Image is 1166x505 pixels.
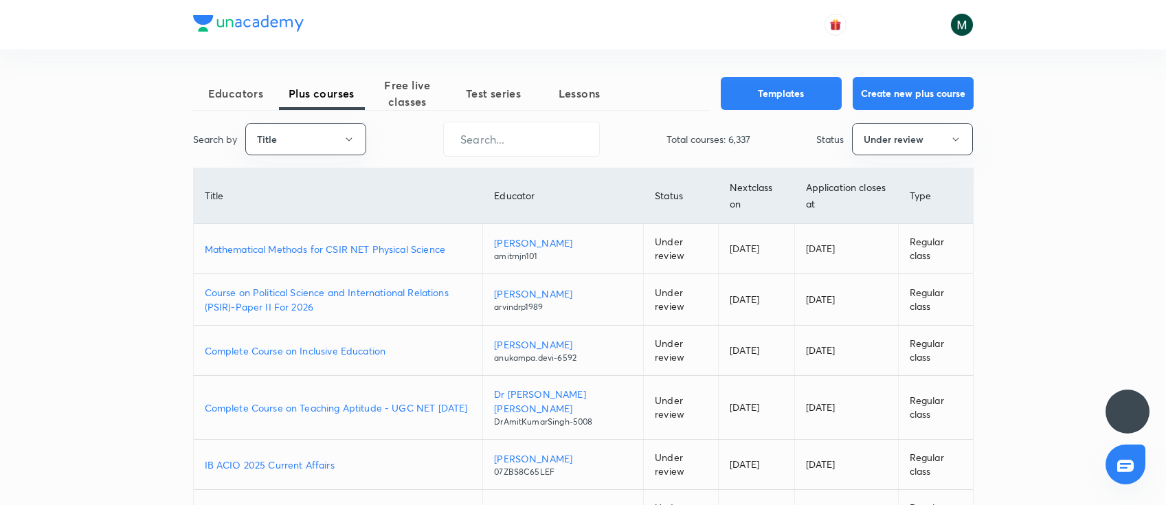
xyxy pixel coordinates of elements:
th: Status [644,168,719,224]
p: [PERSON_NAME] [494,287,632,301]
input: Search... [444,122,599,157]
a: Dr [PERSON_NAME] [PERSON_NAME]DrAmitKumarSingh-5008 [494,387,632,428]
span: Test series [451,85,537,102]
a: IB ACIO 2025 Current Affairs [205,458,472,472]
span: Plus courses [279,85,365,102]
a: [PERSON_NAME]anukampa.devi-6592 [494,337,632,364]
td: [DATE] [794,326,898,376]
p: 07ZBS8C65LEF [494,466,632,478]
p: [PERSON_NAME] [494,236,632,250]
button: Title [245,123,366,155]
p: DrAmitKumarSingh-5008 [494,416,632,428]
td: [DATE] [719,224,794,274]
td: [DATE] [719,274,794,326]
td: [DATE] [719,326,794,376]
p: [PERSON_NAME] [494,337,632,352]
a: Complete Course on Teaching Aptitude - UGC NET [DATE] [205,401,472,415]
a: Course on Political Science and International Relations (PSIR)-Paper II For 2026 [205,285,472,314]
img: Milind Shahare [950,13,974,36]
td: Under review [644,224,719,274]
a: [PERSON_NAME]arvindrp1989 [494,287,632,313]
td: Under review [644,326,719,376]
p: amitrnjn101 [494,250,632,262]
th: Title [194,168,483,224]
img: Company Logo [193,15,304,32]
a: Mathematical Methods for CSIR NET Physical Science [205,242,472,256]
button: Templates [721,77,842,110]
td: [DATE] [794,376,898,440]
a: [PERSON_NAME]amitrnjn101 [494,236,632,262]
th: Next class on [719,168,794,224]
td: [DATE] [794,224,898,274]
span: Free live classes [365,77,451,110]
button: Create new plus course [853,77,974,110]
td: [DATE] [794,274,898,326]
th: Application closes at [794,168,898,224]
td: [DATE] [719,376,794,440]
span: Educators [193,85,279,102]
td: [DATE] [719,440,794,490]
th: Type [898,168,972,224]
span: Lessons [537,85,623,102]
button: avatar [825,14,847,36]
a: Company Logo [193,15,304,35]
td: Regular class [898,274,972,326]
img: ttu [1119,403,1136,420]
td: Under review [644,274,719,326]
p: anukampa.devi-6592 [494,352,632,364]
img: avatar [829,19,842,31]
a: Complete Course on Inclusive Education [205,344,472,358]
td: Regular class [898,376,972,440]
th: Educator [483,168,644,224]
button: Under review [852,123,973,155]
td: Under review [644,376,719,440]
td: Regular class [898,326,972,376]
a: [PERSON_NAME]07ZBS8C65LEF [494,451,632,478]
td: Regular class [898,440,972,490]
p: Status [816,132,844,146]
td: Under review [644,440,719,490]
td: [DATE] [794,440,898,490]
p: [PERSON_NAME] [494,451,632,466]
td: Regular class [898,224,972,274]
p: arvindrp1989 [494,301,632,313]
p: Total courses: 6,337 [666,132,750,146]
p: Search by [193,132,237,146]
p: Dr [PERSON_NAME] [PERSON_NAME] [494,387,632,416]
